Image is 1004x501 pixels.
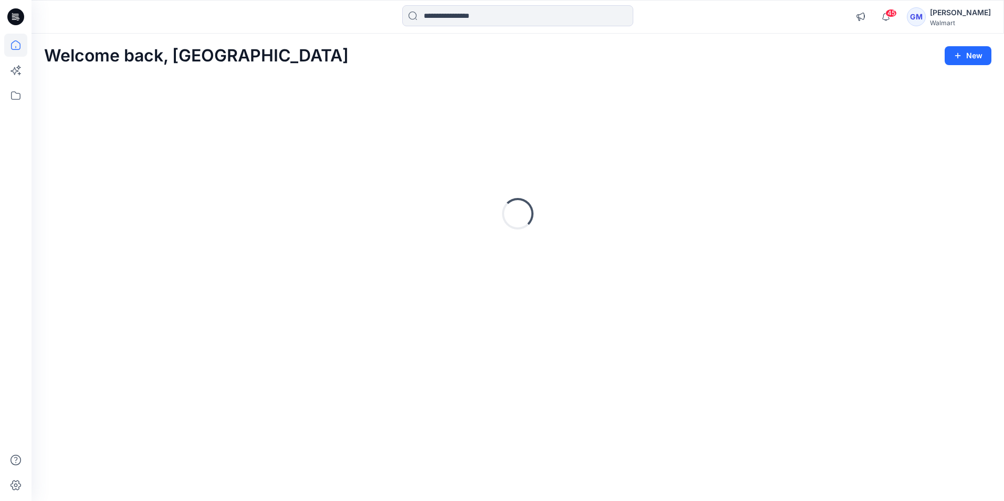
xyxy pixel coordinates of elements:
[945,46,991,65] button: New
[44,46,349,66] h2: Welcome back, [GEOGRAPHIC_DATA]
[885,9,897,17] span: 45
[930,6,991,19] div: [PERSON_NAME]
[930,19,991,27] div: Walmart
[907,7,926,26] div: GM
